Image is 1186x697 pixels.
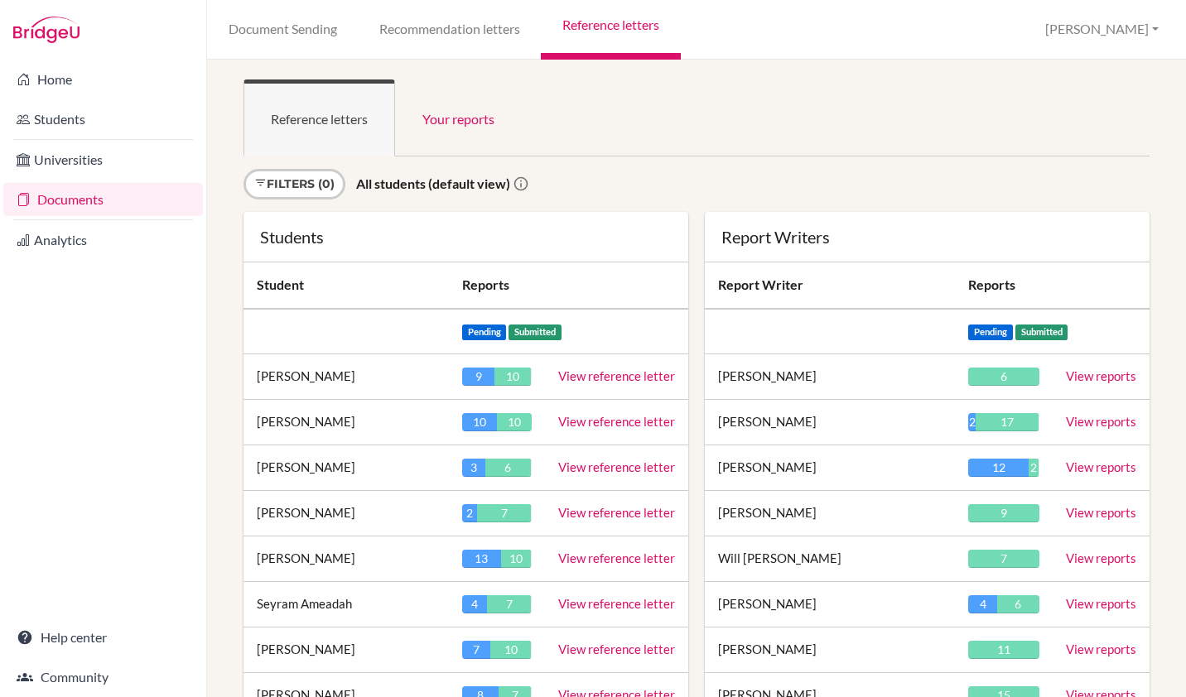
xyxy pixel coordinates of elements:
a: Analytics [3,224,203,257]
div: 10 [494,368,531,386]
a: Community [3,661,203,694]
td: [PERSON_NAME] [705,354,955,400]
div: 3 [462,459,485,477]
td: Will [PERSON_NAME] [705,536,955,582]
td: [PERSON_NAME] [243,536,449,582]
div: 2 [462,504,478,522]
a: View reports [1066,505,1136,520]
td: [PERSON_NAME] [243,354,449,400]
div: 7 [487,595,531,613]
a: View reference letter [558,368,675,383]
a: View reports [1066,368,1136,383]
td: [PERSON_NAME] [705,627,955,673]
div: 4 [968,595,996,613]
a: Universities [3,143,203,176]
div: 6 [968,368,1039,386]
div: 6 [485,459,532,477]
div: Report Writers [721,228,1133,245]
div: 10 [490,641,531,659]
div: 9 [968,504,1039,522]
div: 7 [462,641,490,659]
a: Your reports [395,79,522,156]
span: Pending [968,324,1013,340]
a: View reference letter [558,550,675,565]
a: View reference letter [558,596,675,611]
div: 10 [501,550,531,568]
td: [PERSON_NAME] [705,491,955,536]
div: 13 [462,550,501,568]
button: [PERSON_NAME] [1038,14,1166,45]
td: [PERSON_NAME] [705,445,955,491]
div: 9 [462,368,495,386]
div: 6 [997,595,1039,613]
span: Submitted [1015,324,1068,340]
img: Bridge-U [13,17,80,43]
div: 12 [968,459,1029,477]
th: Reports [449,262,688,309]
th: Report Writer [705,262,955,309]
a: Reference letters [243,79,395,156]
span: Submitted [509,324,562,340]
td: Seyram Ameadah [243,582,449,627]
a: View reference letter [558,642,675,656]
a: View reference letter [558,459,675,474]
div: 17 [976,413,1039,431]
strong: All students (default view) [356,175,510,191]
div: 7 [477,504,531,522]
a: View reports [1066,596,1136,611]
div: 2 [1029,459,1039,477]
a: View reports [1066,642,1136,656]
div: 4 [462,595,487,613]
span: Pending [462,324,507,340]
a: Help center [3,621,203,654]
a: View reports [1066,550,1136,565]
div: 10 [497,413,532,431]
th: Student [243,262,449,309]
td: [PERSON_NAME] [705,400,955,445]
a: View reports [1066,414,1136,429]
div: 10 [462,413,497,431]
div: 7 [968,550,1039,568]
a: Home [3,63,203,96]
th: Reports [955,262,1053,309]
a: View reports [1066,459,1136,474]
td: [PERSON_NAME] [243,491,449,536]
div: 2 [968,413,976,431]
a: Students [3,103,203,136]
a: View reference letter [558,414,675,429]
td: [PERSON_NAME] [243,445,449,491]
td: [PERSON_NAME] [705,582,955,627]
a: View reference letter [558,505,675,520]
a: Filters (0) [243,169,345,199]
a: Documents [3,183,203,216]
td: [PERSON_NAME] [243,627,449,673]
div: Students [260,228,672,245]
td: [PERSON_NAME] [243,400,449,445]
div: 11 [968,641,1039,659]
